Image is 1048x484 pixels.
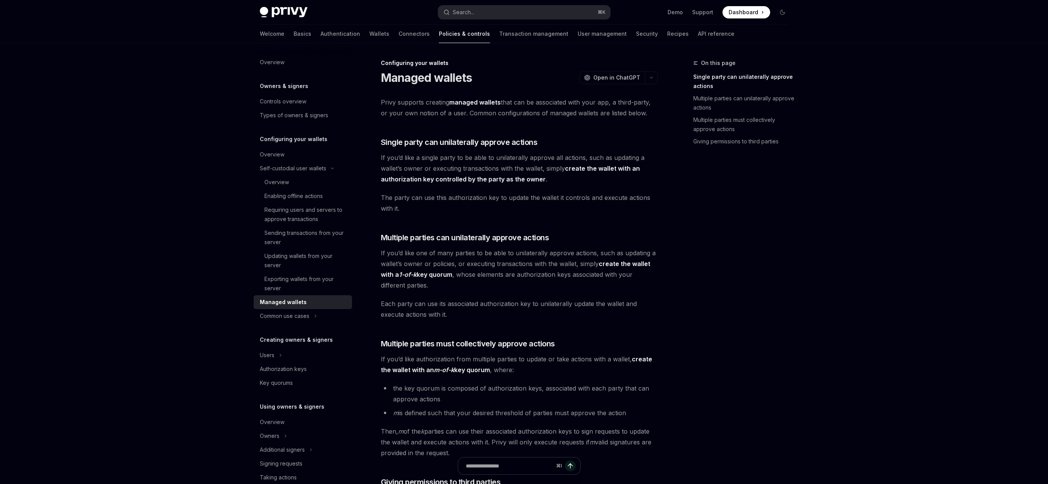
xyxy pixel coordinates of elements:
button: Toggle dark mode [776,6,789,18]
h5: Owners & signers [260,81,308,91]
button: Open in ChatGPT [579,71,645,84]
span: The party can use this authorization key to update the wallet it controls and execute actions wit... [381,192,658,214]
button: Toggle Users section [254,348,352,362]
em: m [398,427,404,435]
h5: Creating owners & signers [260,335,333,344]
a: Giving permissions to third parties [693,135,795,148]
div: Overview [260,417,284,427]
a: Enabling offline actions [254,189,352,203]
h5: Configuring your wallets [260,135,327,144]
a: Controls overview [254,95,352,108]
a: Authorization keys [254,362,352,376]
div: Sending transactions from your server [264,228,347,247]
div: Search... [453,8,474,17]
a: Support [692,8,713,16]
span: Dashboard [729,8,758,16]
input: Ask a question... [466,457,553,474]
a: Transaction management [499,25,568,43]
div: Overview [264,178,289,187]
div: Enabling offline actions [264,191,323,201]
span: Multiple parties must collectively approve actions [381,338,555,349]
a: Recipes [667,25,689,43]
span: Then, of the parties can use their associated authorization keys to sign requests to update the w... [381,426,658,458]
a: Single party can unilaterally approve actions [693,71,795,92]
a: Exporting wallets from your server [254,272,352,295]
a: Wallets [369,25,389,43]
a: Basics [294,25,311,43]
div: Controls overview [260,97,306,106]
div: Signing requests [260,459,302,468]
div: Overview [260,150,284,159]
em: 1-of-k [399,271,417,278]
a: API reference [698,25,734,43]
div: Requiring users and servers to approve transactions [264,205,347,224]
a: Overview [254,175,352,189]
li: is defined such that your desired threshold of parties must approve the action [381,407,658,418]
a: Welcome [260,25,284,43]
div: Configuring your wallets [381,59,658,67]
em: m [393,409,399,417]
span: Multiple parties can unilaterally approve actions [381,232,549,243]
span: Single party can unilaterally approve actions [381,137,538,148]
span: Each party can use its associated authorization key to unilaterally update the wallet and execute... [381,298,658,320]
span: Open in ChatGPT [593,74,640,81]
a: User management [578,25,627,43]
div: Overview [260,58,284,67]
span: Privy supports creating that can be associated with your app, a third-party, or your own notion o... [381,97,658,118]
em: k [421,427,424,435]
div: Types of owners & signers [260,111,328,120]
a: Overview [254,55,352,69]
a: Multiple parties must collectively approve actions [693,114,795,135]
span: ⌘ K [598,9,606,15]
a: Overview [254,148,352,161]
div: Users [260,351,274,360]
a: Types of owners & signers [254,108,352,122]
button: Toggle Owners section [254,429,352,443]
span: If you’d like one of many parties to be able to unilaterally approve actions, such as updating a ... [381,248,658,291]
a: Requiring users and servers to approve transactions [254,203,352,226]
button: Toggle Additional signers section [254,443,352,457]
li: the key quorum is composed of authorization keys, associated with each party that can approve act... [381,383,658,404]
div: Key quorums [260,378,293,388]
em: m-of-k [434,366,454,374]
button: Open search [438,5,610,19]
div: Authorization keys [260,364,307,374]
span: If you’d like a single party to be able to unilaterally approve all actions, such as updating a w... [381,152,658,185]
a: Key quorums [254,376,352,390]
div: Self-custodial user wallets [260,164,326,173]
a: Authentication [321,25,360,43]
a: Sending transactions from your server [254,226,352,249]
div: Taking actions [260,473,297,482]
a: Policies & controls [439,25,490,43]
div: Managed wallets [260,298,307,307]
a: Signing requests [254,457,352,471]
div: Owners [260,431,279,441]
div: Exporting wallets from your server [264,274,347,293]
a: Demo [668,8,683,16]
strong: managed wallets [449,98,501,106]
a: Overview [254,415,352,429]
div: Common use cases [260,311,309,321]
a: Connectors [399,25,430,43]
button: Toggle Common use cases section [254,309,352,323]
a: Updating wallets from your server [254,249,352,272]
span: If you’d like authorization from multiple parties to update or take actions with a wallet, , where: [381,354,658,375]
div: Updating wallets from your server [264,251,347,270]
a: Security [636,25,658,43]
h1: Managed wallets [381,71,472,85]
button: Toggle Self-custodial user wallets section [254,161,352,175]
h5: Using owners & signers [260,402,324,411]
button: Send message [565,461,576,471]
a: Multiple parties can unilaterally approve actions [693,92,795,114]
span: On this page [701,58,736,68]
em: m [590,438,595,446]
a: Managed wallets [254,295,352,309]
img: dark logo [260,7,307,18]
div: Additional signers [260,445,305,454]
a: Dashboard [722,6,770,18]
